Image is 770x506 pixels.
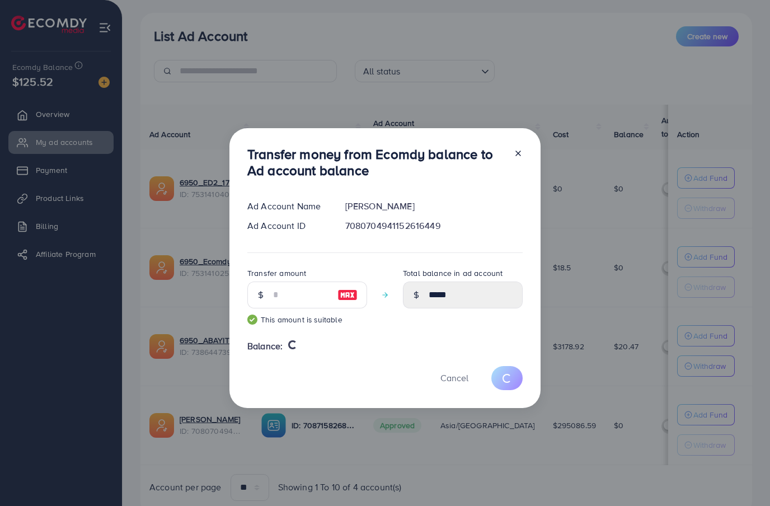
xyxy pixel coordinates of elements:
[238,200,336,213] div: Ad Account Name
[247,340,283,353] span: Balance:
[337,288,358,302] img: image
[247,146,505,179] h3: Transfer money from Ecomdy balance to Ad account balance
[247,268,306,279] label: Transfer amount
[722,456,762,498] iframe: Chat
[238,219,336,232] div: Ad Account ID
[336,200,532,213] div: [PERSON_NAME]
[336,219,532,232] div: 7080704941152616449
[440,372,468,384] span: Cancel
[247,315,257,325] img: guide
[426,366,482,390] button: Cancel
[403,268,503,279] label: Total balance in ad account
[247,314,367,325] small: This amount is suitable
